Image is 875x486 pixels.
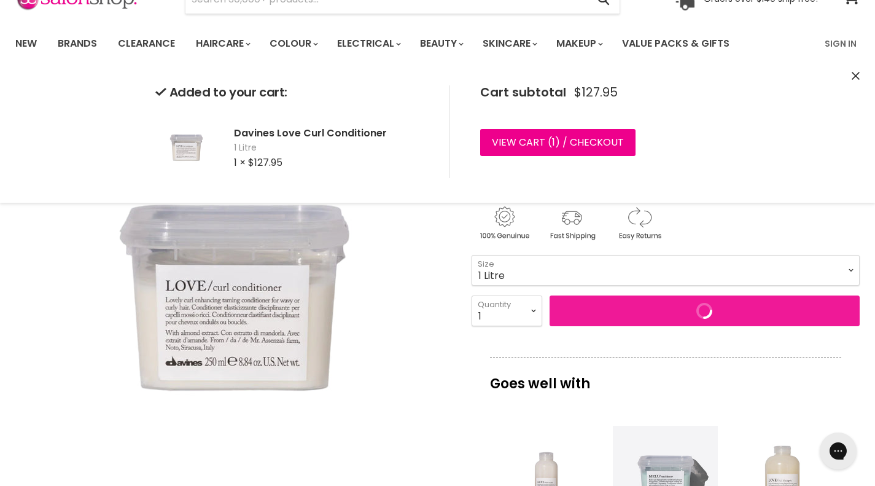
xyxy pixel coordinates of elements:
a: Beauty [411,31,471,57]
button: Close [852,70,860,83]
a: Electrical [328,31,408,57]
select: Quantity [472,296,542,326]
h2: Davines Love Curl Conditioner [234,127,429,139]
img: genuine.gif [472,205,537,242]
a: Makeup [547,31,610,57]
img: Davines Love Curl Conditioner [155,117,217,178]
a: Sign In [817,31,864,57]
span: 1 [552,135,555,149]
a: Skincare [473,31,545,57]
ul: Main menu [6,26,778,61]
a: View cart (1) / Checkout [480,129,636,156]
a: Haircare [187,31,258,57]
iframe: Gorgias live chat messenger [814,428,863,474]
a: New [6,31,46,57]
a: Colour [260,31,325,57]
img: shipping.gif [539,205,604,242]
span: $127.95 [574,85,618,100]
h2: Added to your cart: [155,85,429,100]
a: Clearance [109,31,184,57]
p: Goes well with [490,357,842,398]
span: Cart subtotal [480,84,566,101]
span: $127.95 [248,155,282,170]
a: Value Packs & Gifts [613,31,739,57]
a: Brands [49,31,106,57]
img: returns.gif [607,205,672,242]
span: 1 × [234,155,246,170]
span: 1 Litre [234,142,429,154]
